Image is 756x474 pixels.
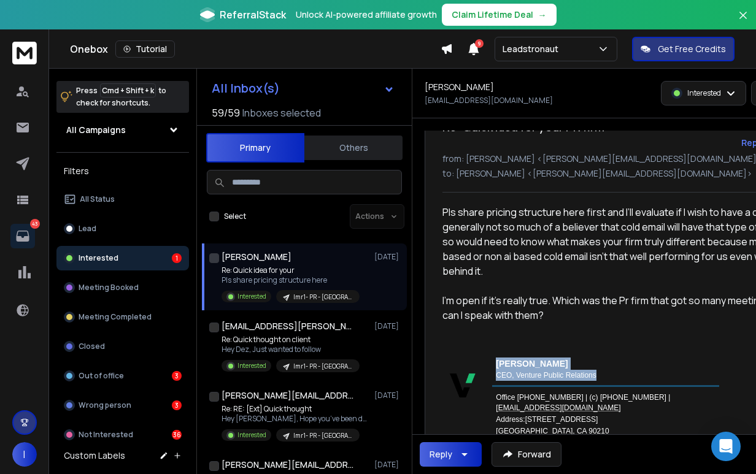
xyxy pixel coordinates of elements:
p: Wrong person [79,400,131,410]
p: Re: Quick thought on client [222,335,360,345]
button: Close banner [735,7,751,37]
a: 43 [10,224,35,248]
p: Out of office [79,371,124,381]
span: [GEOGRAPHIC_DATA], CA 90210 [496,427,609,435]
button: Reply [420,442,482,467]
h1: [PERSON_NAME][EMAIL_ADDRESS][DOMAIN_NAME] [222,389,357,402]
span: 9 [475,39,484,48]
h1: [PERSON_NAME] [222,251,291,263]
p: Not Interested [79,430,133,440]
button: Others [304,134,403,161]
button: Closed [56,334,189,359]
button: Forward [492,442,561,467]
h1: [EMAIL_ADDRESS][PERSON_NAME][DOMAIN_NAME] [222,320,357,332]
button: I [12,442,37,467]
p: Closed [79,342,105,351]
p: [DATE] [374,252,402,262]
span: ReferralStack [220,7,286,22]
p: Interested [237,430,266,440]
button: Meeting Booked [56,275,189,300]
p: Pls share pricing structure here [222,275,360,285]
div: 3 [172,400,182,410]
div: Reply [430,448,452,461]
span: [STREET_ADDRESS] [525,415,598,424]
p: [DATE] [374,391,402,400]
span: CEO, Venture Public Relations [496,371,596,380]
div: 3 [172,371,182,381]
p: Press to check for shortcuts. [76,85,166,109]
span: → [538,9,547,21]
h3: Inboxes selected [242,105,321,120]
button: All Campaigns [56,118,189,142]
h1: All Inbox(s) [212,82,280,94]
div: 36 [172,430,182,440]
span: Office [PHONE_NUMBER] | (c) [PHONE_NUMBER] | [496,393,670,402]
p: 43 [30,219,40,229]
button: Wrong person3 [56,393,189,418]
div: Open Intercom Messenger [711,432,741,461]
span: 59 / 59 [212,105,240,120]
button: All Status [56,187,189,212]
p: Imr1- PR - [GEOGRAPHIC_DATA] [293,362,352,371]
p: Unlock AI-powered affiliate growth [296,9,437,21]
button: Lead [56,216,189,241]
p: Hey [PERSON_NAME], Hope you’ve been doing [222,414,369,424]
p: [DATE] [374,321,402,331]
h1: All Campaigns [66,124,126,136]
button: All Inbox(s) [202,76,404,101]
button: Interested1 [56,246,189,270]
span: Address: [496,415,525,424]
button: Tutorial [115,40,175,58]
button: Primary [206,133,304,162]
p: Interested [237,361,266,370]
button: Claim Lifetime Deal→ [442,4,557,26]
span: [PERSON_NAME] [496,359,568,369]
button: Out of office3 [56,364,189,388]
p: Interested [79,253,118,263]
h1: [PERSON_NAME][EMAIL_ADDRESS][DOMAIN_NAME] [222,459,357,471]
label: Select [224,212,246,221]
a: [EMAIL_ADDRESS][DOMAIN_NAME] [496,403,620,412]
p: Re: RE: [Ext] Quick thought [222,404,369,414]
h3: Filters [56,162,189,180]
p: Leadstronaut [503,43,563,55]
p: Imr1- PR - [GEOGRAPHIC_DATA] [293,431,352,440]
h1: [PERSON_NAME] [425,81,494,93]
button: Meeting Completed [56,305,189,329]
p: Interested [687,88,721,98]
button: Not Interested36 [56,422,189,447]
div: Onebox [70,40,441,58]
p: Lead [79,224,96,234]
img: AD_4nXd5MdJ3mZvxKlxhpoV_n8deYBHHJkuNjGpy3xF1w1sqIaiB0WIY7lFBSeoPkQn9AaIAVyr4PXcSgQ6UeoDOeoBs2BeOU... [447,365,479,403]
p: Re: Quick idea for your [222,266,360,275]
p: [DATE] [374,460,402,470]
p: Hey Dez, Just wanted to follow [222,345,360,354]
p: Get Free Credits [658,43,726,55]
p: Interested [237,292,266,301]
p: Meeting Completed [79,312,152,322]
p: Imr1- PR - [GEOGRAPHIC_DATA] [293,292,352,302]
p: Meeting Booked [79,283,139,292]
p: All Status [80,194,115,204]
span: Cmd + Shift + k [100,83,156,97]
button: Get Free Credits [632,37,735,61]
h3: Custom Labels [64,449,125,462]
p: [EMAIL_ADDRESS][DOMAIN_NAME] [425,96,553,105]
div: 1 [172,253,182,263]
span: [EMAIL_ADDRESS][DOMAIN_NAME] [496,403,620,412]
